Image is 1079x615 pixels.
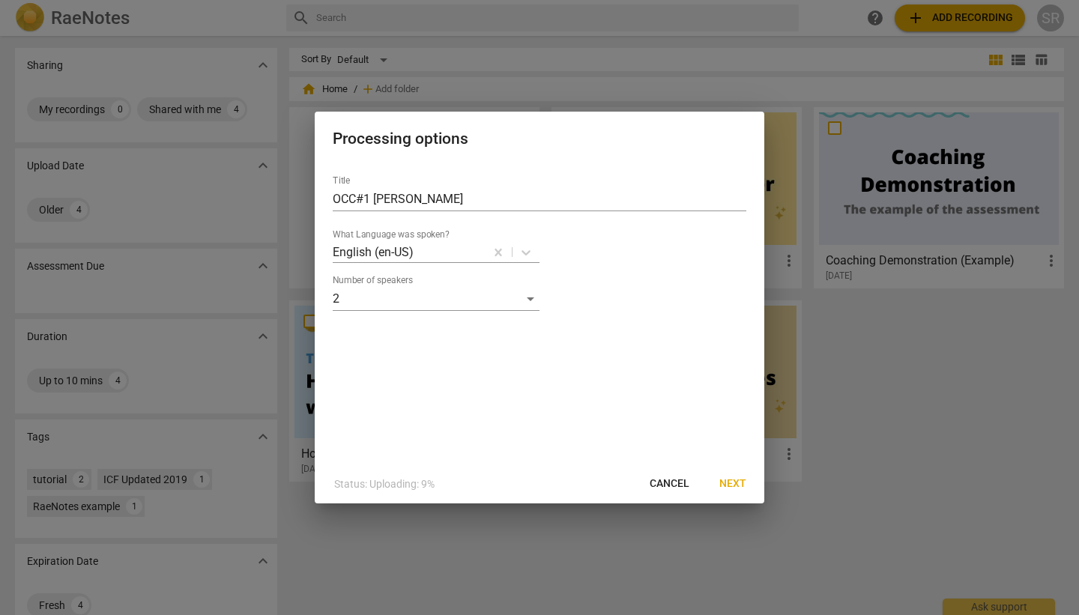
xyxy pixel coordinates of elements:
[333,230,450,239] label: What Language was spoken?
[333,130,746,148] h2: Processing options
[334,476,435,492] p: Status: Uploading: 9%
[333,287,539,311] div: 2
[638,470,701,497] button: Cancel
[707,470,758,497] button: Next
[333,176,350,185] label: Title
[719,476,746,491] span: Next
[650,476,689,491] span: Cancel
[333,243,414,261] p: English (en-US)
[333,276,413,285] label: Number of speakers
